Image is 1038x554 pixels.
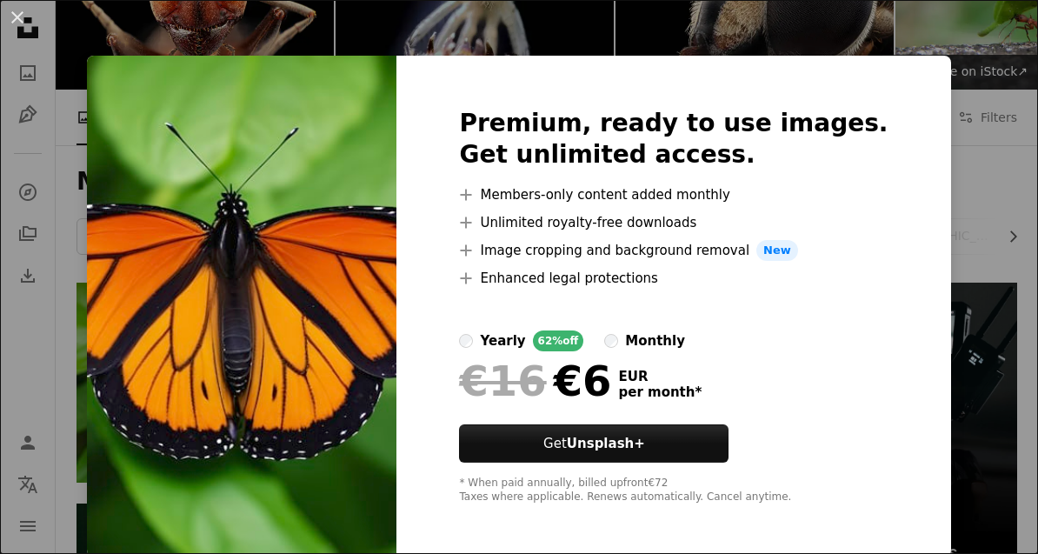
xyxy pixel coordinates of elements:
[459,108,888,170] h2: Premium, ready to use images. Get unlimited access.
[459,212,888,233] li: Unlimited royalty-free downloads
[459,184,888,205] li: Members-only content added monthly
[625,330,685,351] div: monthly
[459,268,888,289] li: Enhanced legal protections
[480,330,525,351] div: yearly
[459,334,473,348] input: yearly62%off
[459,424,729,463] button: GetUnsplash+
[459,358,546,404] span: €16
[533,330,584,351] div: 62% off
[756,240,798,261] span: New
[618,384,702,400] span: per month *
[459,477,888,504] div: * When paid annually, billed upfront €72 Taxes where applicable. Renews automatically. Cancel any...
[618,369,702,384] span: EUR
[604,334,618,348] input: monthly
[459,358,611,404] div: €6
[567,436,645,451] strong: Unsplash+
[459,240,888,261] li: Image cropping and background removal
